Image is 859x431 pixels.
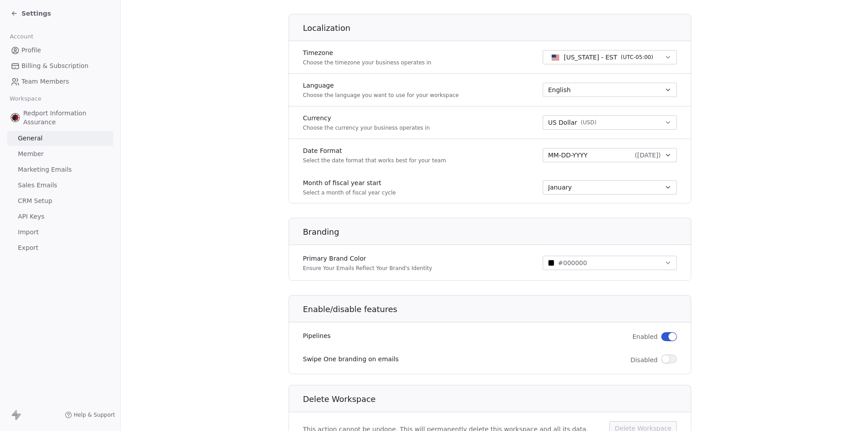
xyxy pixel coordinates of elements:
span: Profile [21,46,41,55]
a: Marketing Emails [7,162,113,177]
a: Help & Support [65,411,115,418]
p: Choose the currency your business operates in [303,124,430,131]
a: CRM Setup [7,194,113,208]
span: MM-DD-YYYY [548,151,587,160]
button: US Dollar(USD) [543,115,677,130]
label: Currency [303,114,430,123]
a: Team Members [7,74,113,89]
span: Billing & Subscription [21,61,89,71]
h1: Delete Workspace [303,394,692,405]
span: Sales Emails [18,181,57,190]
p: Choose the timezone your business operates in [303,59,431,66]
a: Import [7,225,113,240]
a: General [7,131,113,146]
label: Primary Brand Color [303,254,432,263]
span: ( USD ) [581,119,596,126]
span: ( [DATE] ) [635,151,661,160]
label: Date Format [303,146,446,155]
label: Language [303,81,459,90]
p: Ensure Your Emails Reflect Your Brand's Identity [303,265,432,272]
span: API Keys [18,212,44,221]
span: US Dollar [548,118,577,127]
a: API Keys [7,209,113,224]
span: Settings [21,9,51,18]
p: Select the date format that works best for your team [303,157,446,164]
a: Billing & Subscription [7,59,113,73]
h1: Enable/disable features [303,304,692,315]
a: Profile [7,43,113,58]
span: Redport Information Assurance [23,109,110,127]
span: Marketing Emails [18,165,72,174]
span: CRM Setup [18,196,52,206]
a: Settings [11,9,51,18]
span: Enabled [632,332,658,341]
span: English [548,85,571,94]
span: General [18,134,43,143]
label: Timezone [303,48,431,57]
h1: Localization [303,23,692,34]
span: ( UTC-05:00 ) [621,53,653,61]
h1: Branding [303,227,692,237]
span: Disabled [630,355,658,364]
span: #000000 [558,258,587,268]
span: January [548,183,572,192]
a: Sales Emails [7,178,113,193]
span: Member [18,149,44,159]
p: Choose the language you want to use for your workspace [303,92,459,99]
a: Export [7,241,113,255]
label: Month of fiscal year start [303,178,396,187]
span: Help & Support [74,411,115,418]
span: Team Members [21,77,69,86]
img: Redport_hacker_head.png [11,113,20,122]
label: Pipelines [303,331,331,340]
p: Select a month of fiscal year cycle [303,189,396,196]
label: Swipe One branding on emails [303,355,399,363]
span: Workspace [6,92,45,106]
span: Export [18,243,38,253]
button: [US_STATE] - EST(UTC-05:00) [543,50,677,64]
span: [US_STATE] - EST [564,53,617,62]
span: Account [6,30,37,43]
button: #000000 [543,256,677,270]
span: Import [18,228,38,237]
a: Member [7,147,113,161]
